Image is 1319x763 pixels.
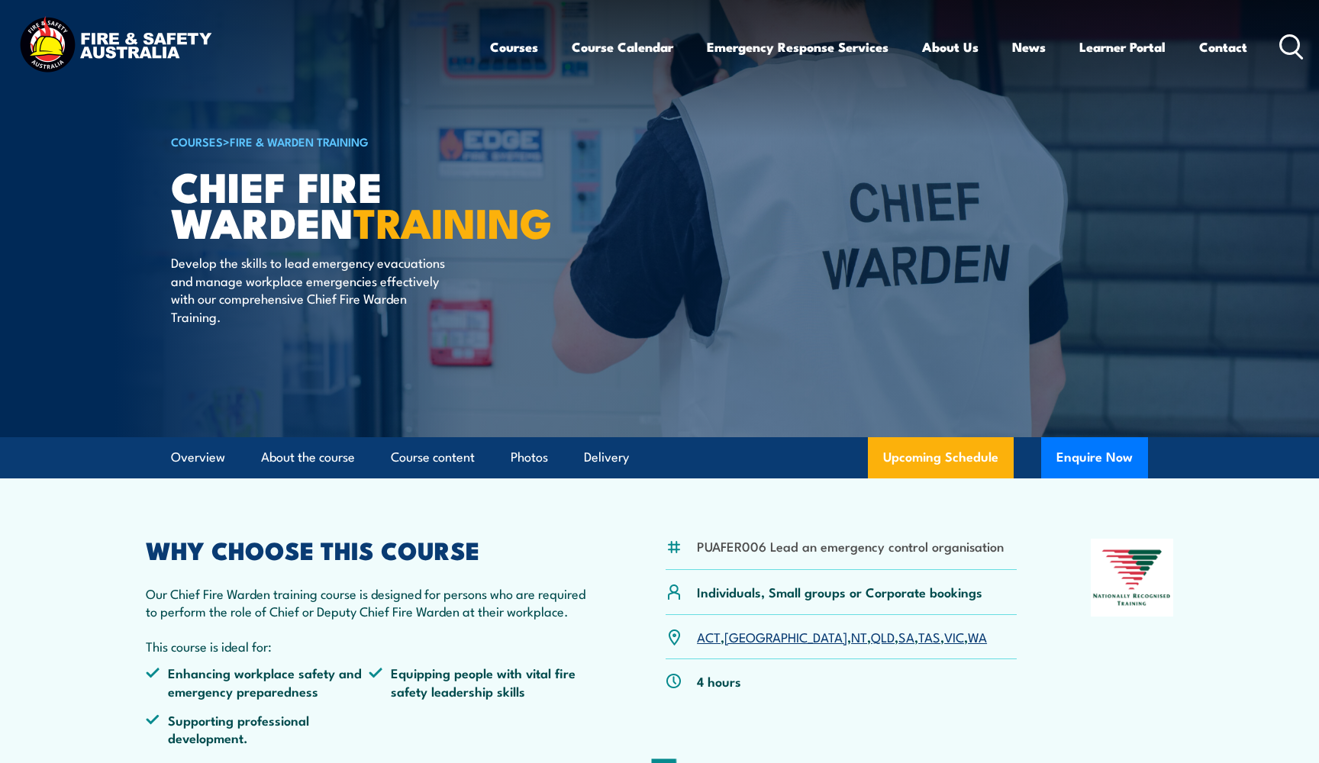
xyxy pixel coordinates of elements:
[968,627,987,645] a: WA
[1199,27,1247,67] a: Contact
[707,27,888,67] a: Emergency Response Services
[922,27,979,67] a: About Us
[918,627,940,645] a: TAS
[868,437,1014,478] a: Upcoming Schedule
[353,189,552,253] strong: TRAINING
[146,664,369,700] li: Enhancing workplace safety and emergency preparedness
[171,168,548,239] h1: Chief Fire Warden
[511,437,548,478] a: Photos
[572,27,673,67] a: Course Calendar
[490,27,538,67] a: Courses
[944,627,964,645] a: VIC
[1091,539,1173,617] img: Nationally Recognised Training logo.
[851,627,867,645] a: NT
[369,664,592,700] li: Equipping people with vital fire safety leadership skills
[584,437,629,478] a: Delivery
[697,672,741,690] p: 4 hours
[1079,27,1166,67] a: Learner Portal
[697,628,987,645] p: , , , , , , ,
[1012,27,1046,67] a: News
[1041,437,1148,478] button: Enquire Now
[724,627,847,645] a: [GEOGRAPHIC_DATA]
[146,637,592,655] p: This course is ideal for:
[697,627,721,645] a: ACT
[391,437,475,478] a: Course content
[697,583,982,600] p: Individuals, Small groups or Corporate bookings
[171,133,223,150] a: COURSES
[261,437,355,478] a: About the course
[871,627,895,645] a: QLD
[171,253,450,325] p: Develop the skills to lead emergency evacuations and manage workplace emergencies effectively wit...
[697,537,1004,555] li: PUAFER006 Lead an emergency control organisation
[146,539,592,560] h2: WHY CHOOSE THIS COURSE
[146,584,592,620] p: Our Chief Fire Warden training course is designed for persons who are required to perform the rol...
[171,437,225,478] a: Overview
[146,711,369,747] li: Supporting professional development.
[230,133,369,150] a: Fire & Warden Training
[898,627,914,645] a: SA
[171,132,548,150] h6: >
